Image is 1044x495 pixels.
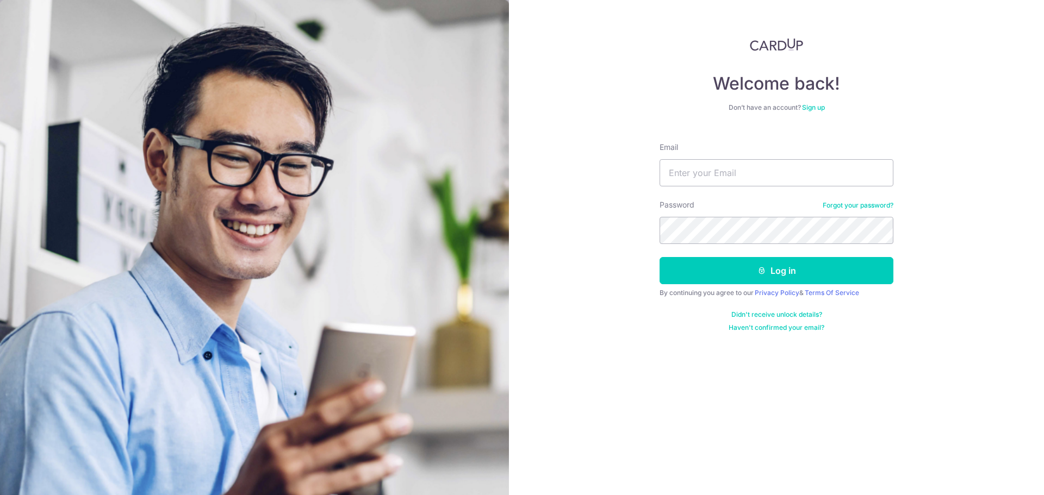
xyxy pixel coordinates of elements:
[805,289,859,297] a: Terms Of Service
[660,257,893,284] button: Log in
[823,201,893,210] a: Forgot your password?
[660,199,694,210] label: Password
[660,73,893,95] h4: Welcome back!
[755,289,799,297] a: Privacy Policy
[660,142,678,153] label: Email
[802,103,825,111] a: Sign up
[750,38,803,51] img: CardUp Logo
[660,289,893,297] div: By continuing you agree to our &
[731,310,822,319] a: Didn't receive unlock details?
[660,159,893,186] input: Enter your Email
[660,103,893,112] div: Don’t have an account?
[729,323,824,332] a: Haven't confirmed your email?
